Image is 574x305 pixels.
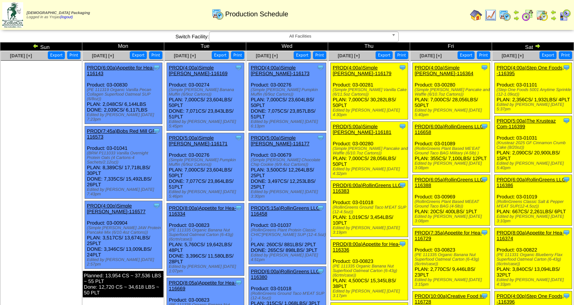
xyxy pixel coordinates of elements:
a: PROD(6:00a)RollinGreens LLC-116386 [497,177,567,188]
span: Production Schedule [225,10,288,18]
div: Product: 03-01101 PLAN: 2,356CS / 1,932LBS / 4PLT [495,63,572,114]
button: Export [539,51,557,59]
div: (RollinGreens Ground Taco M'EAT SUP (12-4.5oz)) [333,205,408,214]
span: All Facilities [212,32,388,41]
div: Planned: 13,954 CS ~ 37,536 LBS ~ 55 PLT Done: 12,720 CS ~ 34,618 LBS ~ 50 PLT [83,271,164,297]
a: PROD(5:00a)Simple [PERSON_NAME]-116181 [333,124,392,135]
a: (logout) [60,15,73,19]
div: (Simple [PERSON_NAME] Vanilla Cake (6/11.5oz Cartons)) [333,88,408,97]
a: PROD(6:00a)RollinGreens LLC-116658 [415,124,485,135]
img: Tooltip [317,64,324,71]
a: [DATE] [+] [338,53,360,58]
div: Product: 03-00276 PLAN: 7,000CS / 23,604LBS / 50PLT DONE: 7,077CS / 23,864LBS / 51PLT [167,133,244,201]
div: (Simple [PERSON_NAME] Pancake and Waffle (6/10.7oz Cartons)) [333,146,408,156]
img: Tooltip [563,229,570,236]
div: Edited by [PERSON_NAME] [DATE] 3:30pm [251,190,326,199]
img: arrowleft.gif [513,9,519,15]
div: (PE 111335 Organic Banana Nut Superfood Oatmeal Carton (6-43g)(6crtn/case)) [415,253,490,266]
div: Edited by [PERSON_NAME] [DATE] 3:15pm [415,278,490,287]
a: PROD(7:35a)Appetite for Hea-116729 [415,230,482,241]
a: PROD(5:00a)The Krusteaz Com-116399 [497,118,556,129]
div: Edited by [PERSON_NAME] [DATE] 7:23pm [87,113,162,122]
td: Tue [164,42,246,51]
div: Edited by [PERSON_NAME] [DATE] 4:30pm [333,108,408,117]
td: Sat [492,42,574,51]
div: (RollinGreens Ground Taco M'EAT SUP (12-4.5oz)) [251,291,326,300]
div: (RollinGreens Classic Salt & Pepper M'EAT SUP(12-4.5oz)) [497,200,572,209]
td: Wed [246,42,328,51]
a: [DATE] [+] [10,53,32,58]
img: calendarprod.gif [499,9,511,21]
div: Edited by [PERSON_NAME] [DATE] 5:40pm [497,161,572,170]
img: Tooltip [153,127,160,135]
img: home.gif [470,9,482,21]
div: Product: 03-00823 PLAN: 5,760CS / 19,642LBS / 48PLT DONE: 3,396CS / 11,580LBS / 28PLT [167,203,244,276]
div: Product: 03-00823 PLAN: 4,500CS / 15,345LBS / 38PLT [331,239,408,300]
div: Product: 03-00822 PLAN: 3,840CS / 13,094LBS / 32PLT [495,228,572,289]
div: Product: 03-00281 PLAN: 7,000CS / 30,282LBS / 50PLT [331,63,408,119]
a: [DATE] [+] [256,53,278,58]
img: Tooltip [481,123,488,130]
div: (RollinGreens Plant Based ME’EAT Ground Taco BAG Military (4-5lb) ) [415,146,490,156]
a: PROD(4:00a)Step One Foods, -116395 [497,65,564,76]
div: Edited by [PERSON_NAME] [DATE] 3:08pm [415,161,490,170]
td: Mon [82,42,164,51]
button: Export [458,51,475,59]
img: zoroco-logo-small.webp [2,2,23,28]
button: Export [376,51,393,59]
div: (Simple [PERSON_NAME] JAW Protein Pancake Mix (6/10.4oz Cartons)) [87,226,162,235]
div: (Simple [PERSON_NAME] Pumpkin Muffin (6/9oz Cartons)) [169,158,244,167]
div: Edited by [PERSON_NAME] [DATE] 7:43pm [87,187,162,197]
div: Product: 03-01031 PLAN: 2,090CS / 20,900LBS / 15PLT [495,116,572,173]
div: Product: 03-01018 PLAN: 1,019CS / 3,454LBS / 10PLT [331,181,408,237]
div: (PE 111331 Organic Blueberry Flax Superfood Oatmeal Carton (6-43g)(6crtn/case)) [497,253,572,266]
div: (RollinGreens Plant Based MEEAT Ground Taco BAG (4-5lb)) [415,200,490,209]
div: Edited by [PERSON_NAME] [DATE] 3:17pm [333,289,408,298]
button: Print [559,51,572,59]
div: Product: 03-01037 PLAN: 260CS / 881LBS / 2PLT DONE: 265CS / 898LBS / 3PLT [249,203,326,264]
div: Edited by [PERSON_NAME] [DATE] 1:07pm [169,264,244,274]
a: PROD(6:05a)RollinGreens LLC-116388 [415,177,485,188]
span: Logged in as Yrojas [27,11,90,19]
img: Tooltip [563,176,570,183]
img: Tooltip [399,64,406,71]
a: PROD(6:00a)RollinGreens LLC-116380 [251,269,321,280]
button: Print [395,51,408,59]
div: Edited by [PERSON_NAME] [DATE] 5:37pm [497,102,572,112]
a: [DATE] [+] [92,53,114,58]
div: (Simple [PERSON_NAME] Pumpkin Muffin (6/9oz Cartons)) [251,88,326,97]
td: Sun [0,42,82,51]
div: (PE 111319 Organic Vanilla Pecan Collagen Superfood Oatmeal SUP (6/8oz)) [87,88,162,101]
img: arrowleft.gif [33,43,39,49]
button: Print [477,51,490,59]
img: Tooltip [563,292,570,300]
img: arrowleft.gif [550,9,557,15]
div: (Step One Foods 5001 Anytime Sprinkle (12-1.09oz)) [497,88,572,97]
img: Tooltip [235,134,242,141]
a: PROD(8:05a)Appetite for Hea-116669 [169,280,236,291]
img: Tooltip [317,134,324,141]
a: PROD(5:00a)Simple [PERSON_NAME]-116177 [251,135,310,146]
div: (Simple [PERSON_NAME] Pancake and Waffle (6/10.7oz Cartons)) [415,88,490,97]
a: PROD(6:00a)RollinGreens LLC-116383 [333,182,403,194]
div: Product: 03-01019 PLAN: 667CS / 2,261LBS / 6PLT [495,175,572,226]
button: Export [48,51,65,59]
div: Product: 03-00904 PLAN: 3,517CS / 13,674LBS / 25PLT DONE: 3,346CS / 13,009LBS / 24PLT [85,201,162,269]
div: Product: 03-00823 PLAN: 2,770CS / 9,446LBS / 23PLT [413,228,490,289]
div: Product: 03-00274 PLAN: 7,000CS / 23,604LBS / 50PLT DONE: 7,071CS / 23,843LBS / 51PLT [167,63,244,131]
button: Export [130,51,147,59]
div: Edited by [PERSON_NAME] [DATE] 4:32pm [333,167,408,176]
span: [DEMOGRAPHIC_DATA] Packaging [27,11,90,15]
a: PROD(6:00a)Appetite for Hea-116143 [87,65,154,76]
a: PROD(4:00a)Simple [PERSON_NAME]-116173 [251,65,310,76]
img: Tooltip [317,204,324,212]
button: Print [313,51,326,59]
button: Export [294,51,311,59]
a: PROD(4:00a)Simple [PERSON_NAME]-116169 [169,65,228,76]
img: calendarcustomer.gif [559,9,571,21]
img: Tooltip [399,123,406,130]
a: PROD(4:00p)Step One Foods, -116396 [497,293,564,305]
span: [DATE] [+] [420,53,442,58]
